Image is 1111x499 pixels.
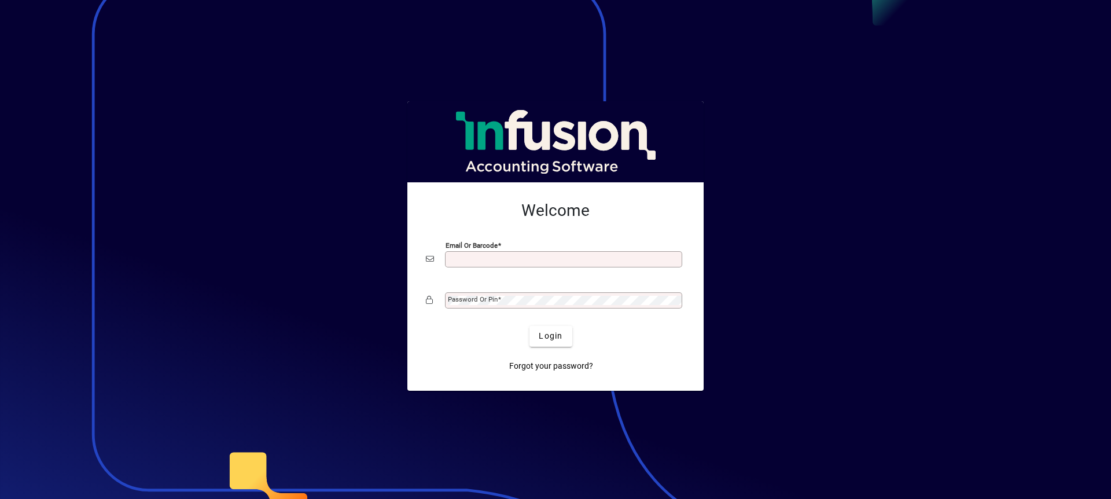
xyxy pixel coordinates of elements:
button: Login [529,326,572,347]
a: Forgot your password? [505,356,598,377]
mat-label: Password or Pin [448,295,498,303]
h2: Welcome [426,201,685,221]
span: Login [539,330,562,342]
mat-label: Email or Barcode [446,241,498,249]
span: Forgot your password? [509,360,593,372]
